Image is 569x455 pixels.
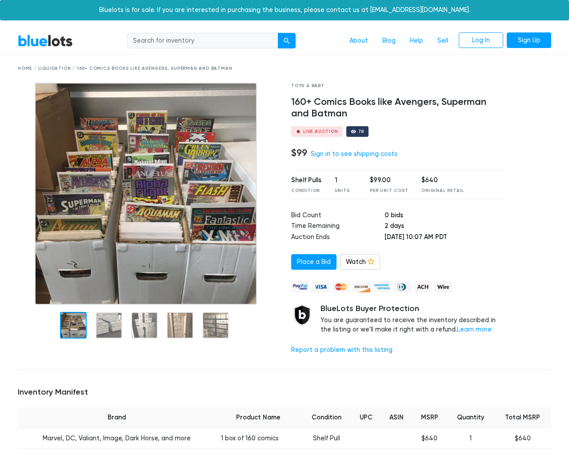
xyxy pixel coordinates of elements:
[335,188,357,194] div: Units
[321,304,506,335] div: You are guaranteed to receive the inventory described in the listing or we'll make it right with ...
[381,407,412,428] th: ASIN
[291,211,385,222] td: Bid Count
[353,281,370,292] img: discover-82be18ecfda2d062aad2762c1ca80e2d36a4073d45c9e0ffae68cd515fbd3d32.png
[332,281,350,292] img: mastercard-42073d1d8d11d6635de4c079ffdb20a4f30a903dc55d1612383a1b395dd17f39.png
[18,65,551,72] div: Home / Liquidation / 160+ Comics Books like Avengers, Superman and Batman
[340,254,380,270] a: Watch
[291,281,309,292] img: paypal_credit-80455e56f6e1299e8d57f40c0dcee7b8cd4ae79b9eccbfc37e2480457ba36de9.png
[421,188,464,194] div: Original Retail
[403,32,430,49] a: Help
[216,428,301,449] td: 1 box of 160 comics
[494,428,551,449] td: $640
[335,176,357,185] div: 1
[291,188,321,194] div: Condition
[321,304,506,314] h5: BlueLots Buyer Protection
[370,176,408,185] div: $99.00
[457,326,492,333] a: Learn more
[303,129,338,134] div: Live Auction
[412,407,447,428] th: MSRP
[494,407,551,428] th: Total MSRP
[385,232,505,243] td: [DATE] 10:07 AM PDT
[414,281,432,292] img: ach-b7992fed28a4f97f893c574229be66187b9afb3f1a8d16a4691d3d3140a8ab00.png
[375,32,403,49] a: Blog
[291,96,506,120] h4: 160+ Comics Books like Avengers, Superman and Batman
[127,33,278,49] input: Search for inventory
[385,221,505,232] td: 2 days
[342,32,375,49] a: About
[447,407,494,428] th: Quantity
[434,281,452,292] img: wire-908396882fe19aaaffefbd8e17b12f2f29708bd78693273c0e28e3a24408487f.png
[291,147,307,159] h4: $99
[447,428,494,449] td: 1
[291,254,337,270] a: Place a Bid
[370,188,408,194] div: Per Unit Cost
[412,428,447,449] td: $640
[301,407,352,428] th: Condition
[18,387,551,397] h5: Inventory Manifest
[216,407,301,428] th: Product Name
[291,304,313,326] img: buyer_protection_shield-3b65640a83011c7d3ede35a8e5a80bfdfaa6a97447f0071c1475b91a4b0b3d01.png
[291,176,321,185] div: Shelf Pulls
[393,281,411,292] img: diners_club-c48f30131b33b1bb0e5d0e2dbd43a8bea4cb12cb2961413e2f4250e06c020426.png
[459,32,503,48] a: Log In
[291,221,385,232] td: Time Remaining
[291,346,393,354] a: Report a problem with this listing
[373,281,391,292] img: american_express-ae2a9f97a040b4b41f6397f7637041a5861d5f99d0716c09922aba4e24c8547d.png
[358,129,365,134] div: 78
[507,32,551,48] a: Sign Up
[430,32,455,49] a: Sell
[291,232,385,243] td: Auction Ends
[385,211,505,222] td: 0 bids
[312,281,329,292] img: visa-79caf175f036a155110d1892330093d4c38f53c55c9ec9e2c3a54a56571784bb.png
[421,176,464,185] div: $640
[18,407,216,428] th: Brand
[291,83,506,89] div: Toys & Baby
[311,150,397,158] a: Sign in to see shipping costs
[18,34,73,47] a: BlueLots
[18,428,216,449] td: Marvel, DC, Valiant, Image, Dark Horse, and more
[35,83,257,305] img: a909e24e-9d5c-4ee5-a164-3aed5e435dae-1759783042.jpg
[301,428,352,449] td: Shelf Pull
[352,407,381,428] th: UPC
